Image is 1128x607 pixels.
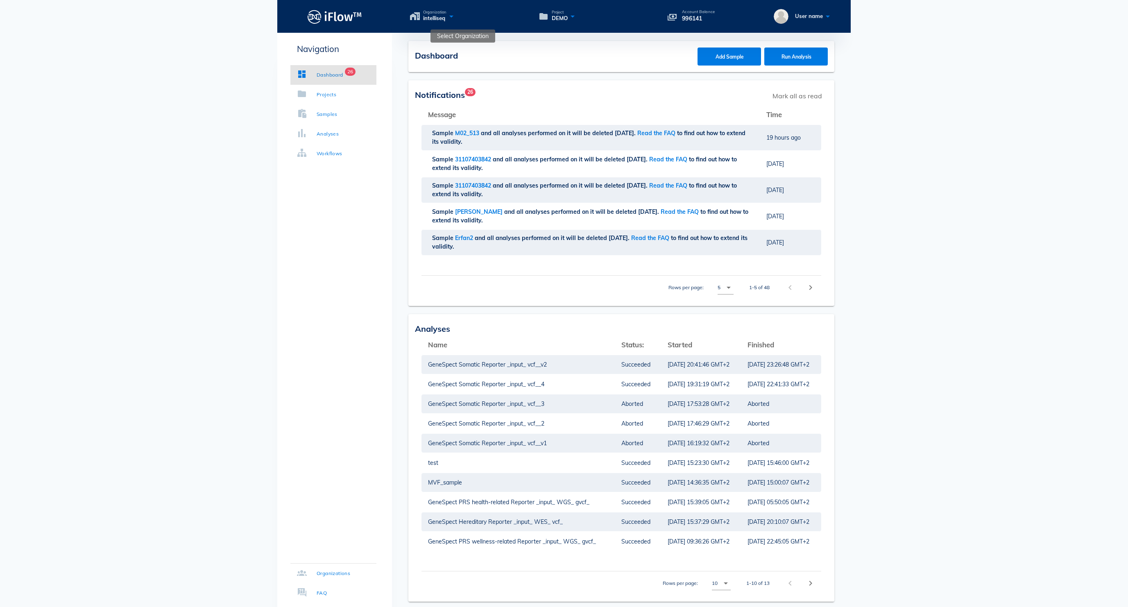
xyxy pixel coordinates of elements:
td: Aborted [741,394,821,414]
td: GeneSpect Somatic Reporter _input_ vcf__4 [421,374,615,394]
th: Name: Not sorted. Activate to sort ascending. [421,335,615,355]
p: Account Balance [682,10,715,14]
span: and all analyses performed on it will be deleted [DATE]. [493,182,649,189]
span: [DATE] [766,213,784,220]
i: arrow_drop_down [724,283,734,292]
th: Finished: Not sorted. Activate to sort ascending. [741,335,821,355]
td: [DATE] 17:46:29 GMT+2 [661,414,741,433]
span: Sample [432,129,455,137]
span: Status: [621,340,644,349]
a: Read the FAQ [637,129,675,137]
span: M02_513 [455,129,481,137]
td: GeneSpect PRS health-related Reporter _input_ WGS_ gvcf_ [421,492,615,512]
span: Message [428,110,456,119]
iframe: Drift Widget Chat Controller [1087,566,1118,597]
td: [DATE] 23:26:48 GMT+2 [741,355,821,374]
span: 31107403842 [455,156,493,163]
a: Read the FAQ [649,156,687,163]
td: GeneSpect PRS wellness-related Reporter _input_ WGS_ gvcf_ [421,532,615,551]
span: and all analyses performed on it will be deleted [DATE]. [504,208,661,215]
i: chevron_right [806,578,815,588]
span: Project [552,10,568,14]
span: [DATE] [766,186,784,194]
td: [DATE] 15:37:29 GMT+2 [661,512,741,532]
div: Rows per page: [668,276,734,299]
div: 5 [718,284,720,291]
span: Name [428,340,447,349]
div: 1-5 of 48 [749,284,770,291]
td: [DATE] 05:50:05 GMT+2 [741,492,821,512]
div: Samples [317,110,337,118]
td: GeneSpect Somatic Reporter _input_ vcf__2 [421,414,615,433]
button: Add Sample [698,48,761,66]
span: Finished [747,340,774,349]
th: Status:: Not sorted. Activate to sort ascending. [615,335,661,355]
td: [DATE] 17:53:28 GMT+2 [661,394,741,414]
td: MVF_sample [421,473,615,492]
a: Read the FAQ [649,182,687,189]
button: Next page [803,280,818,295]
th: Time: Not sorted. Activate to sort ascending. [760,105,821,125]
a: Read the FAQ [661,208,699,215]
td: [DATE] 22:41:33 GMT+2 [741,374,821,394]
div: Rows per page: [663,571,731,595]
i: arrow_drop_down [721,578,731,588]
td: [DATE] 09:36:26 GMT+2 [661,532,741,551]
span: Sample [432,156,455,163]
td: [DATE] 20:41:46 GMT+2 [661,355,741,374]
td: [DATE] 15:39:05 GMT+2 [661,492,741,512]
td: test [421,453,615,473]
p: Navigation [290,43,376,55]
th: Started: Not sorted. Activate to sort ascending. [661,335,741,355]
p: 996141 [682,14,715,23]
span: Badge [345,68,356,76]
div: FAQ [317,589,327,597]
button: Next page [803,576,818,591]
td: Succeeded [615,512,661,532]
span: Analyses [415,324,450,334]
img: User name [774,9,788,24]
td: Succeeded [615,355,661,374]
span: and all analyses performed on it will be deleted [DATE]. [493,156,649,163]
span: Sample [432,208,455,215]
td: [DATE] 22:45:05 GMT+2 [741,532,821,551]
td: GeneSpect Somatic Reporter _input_ vcf__3 [421,394,615,414]
td: GeneSpect Somatic Reporter _input_ vcf__v1 [421,433,615,453]
td: Aborted [615,433,661,453]
span: Organization [423,10,446,14]
span: Time [766,110,782,119]
td: Succeeded [615,492,661,512]
td: [DATE] 15:23:30 GMT+2 [661,453,741,473]
span: DEMO [552,14,568,23]
a: Logo [277,7,392,26]
span: Run Analysis [772,54,820,60]
span: and all analyses performed on it will be deleted [DATE]. [475,234,631,242]
span: [PERSON_NAME] [455,208,504,215]
span: Started [668,340,692,349]
td: GeneSpect Hereditary Reporter _input_ WES_ vcf_ [421,512,615,532]
td: Succeeded [615,374,661,394]
span: Add Sample [706,54,753,60]
div: Analyses [317,130,339,138]
td: Succeeded [615,453,661,473]
td: [DATE] 20:10:07 GMT+2 [741,512,821,532]
td: Aborted [741,433,821,453]
span: 31107403842 [455,182,493,189]
span: User name [795,13,823,19]
td: Aborted [615,394,661,414]
i: chevron_right [806,283,815,292]
span: [DATE] [766,239,784,246]
span: Sample [432,234,455,242]
td: [DATE] 19:31:19 GMT+2 [661,374,741,394]
div: 10Rows per page: [712,577,731,590]
span: Badge [465,88,476,96]
a: Read the FAQ [631,234,669,242]
td: Aborted [741,414,821,433]
button: Run Analysis [764,48,828,66]
td: [DATE] 14:36:35 GMT+2 [661,473,741,492]
span: Sample [432,182,455,189]
div: 10 [712,580,718,587]
div: Projects [317,91,336,99]
span: intelliseq [423,14,446,23]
